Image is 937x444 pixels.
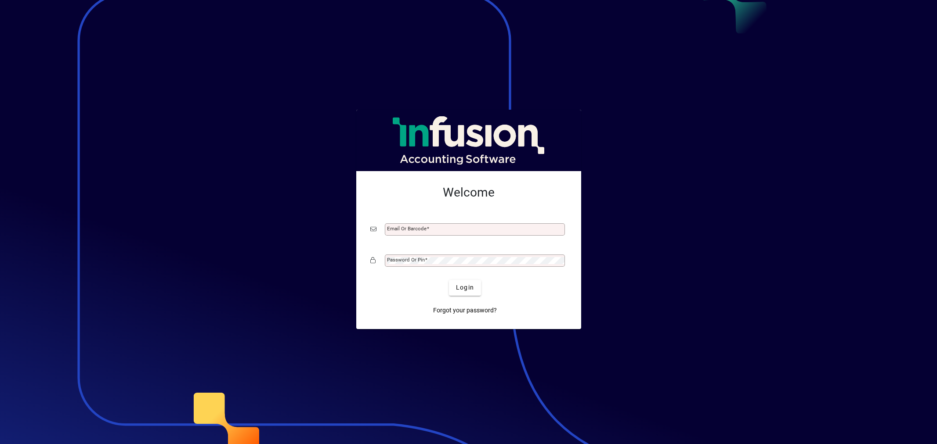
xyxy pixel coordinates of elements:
[456,283,474,292] span: Login
[449,280,481,296] button: Login
[370,185,567,200] h2: Welcome
[387,226,427,232] mat-label: Email or Barcode
[433,306,497,315] span: Forgot your password?
[430,303,500,319] a: Forgot your password?
[387,257,425,263] mat-label: Password or Pin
